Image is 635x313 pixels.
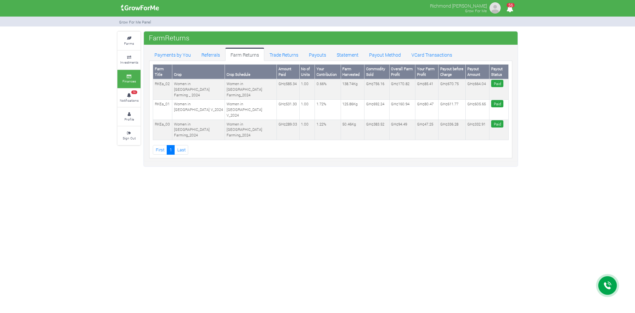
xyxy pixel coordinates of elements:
th: Your Contribution [315,65,341,79]
td: GH¢664.04 [466,79,489,99]
span: Paid [491,80,503,87]
td: 50.46Kg [341,120,364,140]
small: Farms [124,41,134,46]
td: 1.72% [315,100,341,120]
td: RKEa_00 [153,120,172,140]
span: Paid [491,120,503,128]
th: Amount Paid [277,65,299,79]
td: GH¢531.30 [277,100,299,120]
td: Women in [GEOGRAPHIC_DATA] Farming_2024 [225,79,277,99]
p: Richmond [PERSON_NAME] [430,1,487,9]
td: Women in [GEOGRAPHIC_DATA] Farming_2024 [172,120,225,140]
span: 56 [507,3,515,7]
th: Payout before Charge [439,65,466,79]
td: GH¢605.65 [466,100,489,120]
td: GH¢692.24 [364,100,390,120]
td: 125.86Kg [341,100,364,120]
th: Payout Status [489,65,509,79]
td: GH¢611.77 [439,100,466,120]
a: Payouts [304,48,331,61]
th: Farm Harvested [341,65,364,79]
i: Notifications [503,1,516,16]
td: 1.22% [315,120,341,140]
a: Trade Returns [264,48,304,61]
td: 1.00 [299,79,315,99]
td: GH¢94.49 [389,120,415,140]
small: Profile [124,117,134,122]
a: First [153,145,167,155]
a: 56 Notifications [117,89,141,107]
td: Women in [GEOGRAPHIC_DATA] V_2024 [172,100,225,120]
a: Last [174,145,188,155]
small: Sign Out [123,136,136,140]
a: Farms [117,32,141,50]
nav: Page Navigation [153,145,509,155]
td: 0.66% [315,79,341,99]
td: GH¢336.28 [439,120,466,140]
td: GH¢160.94 [389,100,415,120]
span: Paid [491,100,503,108]
small: Investments [120,60,138,65]
a: VCard Transactions [406,48,457,61]
span: FarmReturns [147,31,191,44]
th: Commodity Sold [364,65,390,79]
small: Grow For Me [465,8,487,13]
th: Crop [172,65,225,79]
td: GH¢756.16 [364,79,390,99]
a: 56 [503,6,516,13]
th: Crop Schedule [225,65,277,79]
a: Sign Out [117,127,141,145]
small: Notifications [120,98,139,103]
th: Overall Farm Profit [389,65,415,79]
a: Profile [117,108,141,126]
td: GH¢289.03 [277,120,299,140]
small: Grow For Me Panel [119,20,151,25]
th: Farm Title [153,65,172,79]
td: RKEa_02 [153,79,172,99]
img: growforme image [119,1,161,15]
td: GH¢170.82 [389,79,415,99]
a: Investments [117,51,141,69]
td: GH¢80.47 [415,100,439,120]
th: Payout Amount [466,65,489,79]
td: 138.74Kg [341,79,364,99]
a: Statement [331,48,364,61]
td: GH¢670.75 [439,79,466,99]
td: GH¢85.41 [415,79,439,99]
td: GH¢383.52 [364,120,390,140]
td: Women in [GEOGRAPHIC_DATA] V_2024 [225,100,277,120]
td: GH¢47.25 [415,120,439,140]
td: 1.00 [299,120,315,140]
a: 1 [167,145,175,155]
a: Payout Method [364,48,406,61]
td: Women in [GEOGRAPHIC_DATA] Farming_2024 [225,120,277,140]
td: GH¢332.91 [466,120,489,140]
th: No of Units [299,65,315,79]
a: Farm Returns [225,48,264,61]
td: Women in [GEOGRAPHIC_DATA] Farming _ 2024 [172,79,225,99]
th: Your Farm Profit [415,65,439,79]
a: Payments by You [149,48,196,61]
a: Referrals [196,48,225,61]
td: 1.00 [299,100,315,120]
td: RKEa_01 [153,100,172,120]
td: GH¢585.34 [277,79,299,99]
a: Finances [117,70,141,88]
small: Finances [122,79,136,83]
img: growforme image [488,1,502,15]
span: 56 [131,90,137,94]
